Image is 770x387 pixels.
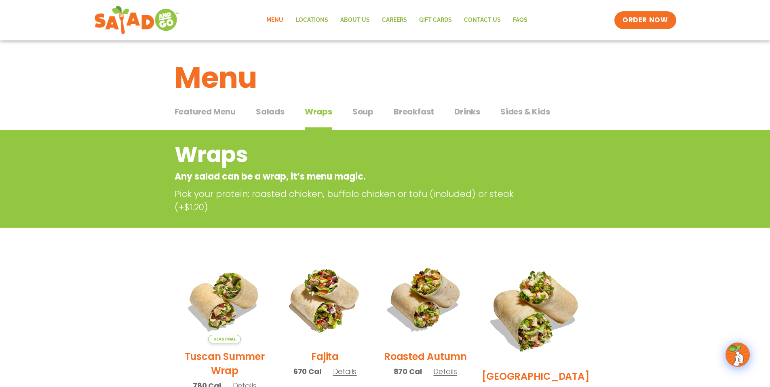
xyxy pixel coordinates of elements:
img: Product photo for BBQ Ranch Wrap [482,255,590,363]
span: Drinks [454,106,480,118]
img: new-SAG-logo-768×292 [94,4,179,36]
p: Any salad can be a wrap, it’s menu magic. [175,170,531,183]
h2: Tuscan Summer Wrap [181,349,269,378]
h2: Fajita [311,349,339,364]
a: Locations [289,11,334,30]
a: Menu [260,11,289,30]
h2: Wraps [175,138,531,171]
span: Soup [352,106,373,118]
span: 670 Cal [293,366,321,377]
span: Wraps [305,106,332,118]
span: Seasonal [208,335,241,343]
span: Featured Menu [175,106,236,118]
h2: [GEOGRAPHIC_DATA] [482,369,590,383]
span: 870 Cal [394,366,422,377]
span: Details [333,366,357,376]
img: wpChatIcon [726,343,749,366]
img: Product photo for Fajita Wrap [281,255,369,343]
a: ORDER NOW [614,11,676,29]
span: ORDER NOW [622,15,668,25]
a: FAQs [507,11,534,30]
a: Contact Us [458,11,507,30]
h1: Menu [175,56,596,99]
a: GIFT CARDS [413,11,458,30]
p: Pick your protein: roasted chicken, buffalo chicken or tofu (included) or steak (+$1.20) [175,187,534,214]
span: Details [433,366,457,376]
div: Tabbed content [175,103,596,130]
img: Product photo for Roasted Autumn Wrap [381,255,469,343]
span: Breakfast [394,106,434,118]
nav: Menu [260,11,534,30]
a: About Us [334,11,376,30]
img: Product photo for Tuscan Summer Wrap [181,255,269,343]
span: Salads [256,106,285,118]
a: Careers [376,11,413,30]
h2: Roasted Autumn [384,349,467,364]
span: Sides & Kids [500,106,550,118]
